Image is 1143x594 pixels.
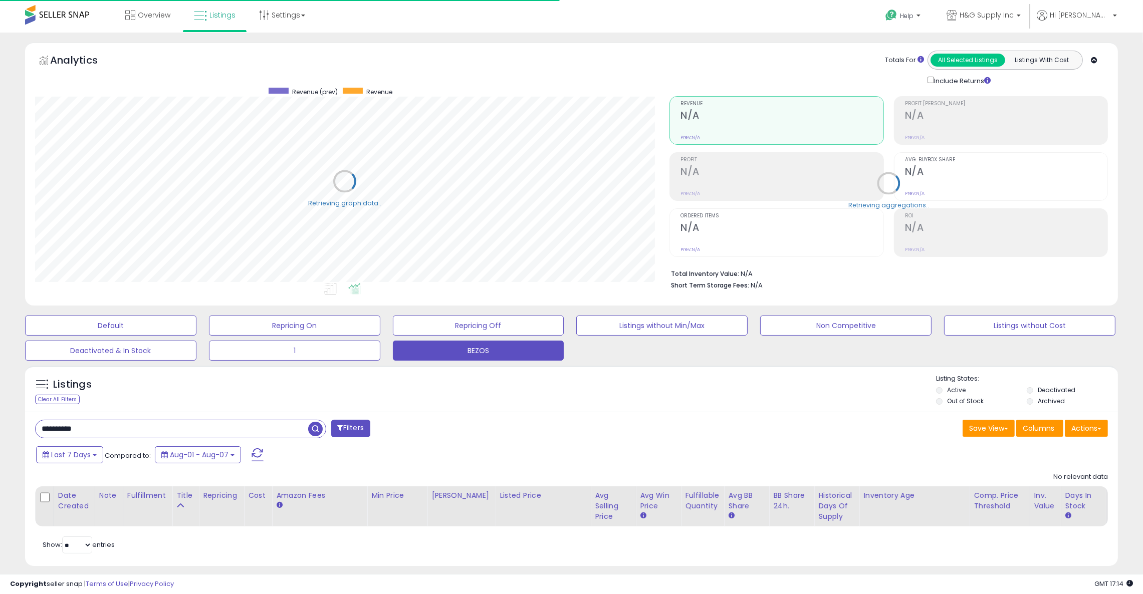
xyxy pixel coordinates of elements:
label: Archived [1038,397,1065,405]
span: Aug-01 - Aug-07 [170,450,228,460]
button: Listings With Cost [1005,54,1079,67]
a: Help [877,2,931,33]
span: Hi [PERSON_NAME] [1050,10,1110,20]
button: Last 7 Days [36,446,103,463]
h5: Listings [53,378,92,392]
div: Min Price [371,490,423,501]
div: Inventory Age [863,490,965,501]
div: Historical Days Of Supply [818,490,855,522]
button: Repricing Off [393,316,564,336]
span: 2025-08-15 17:14 GMT [1094,579,1133,588]
label: Active [947,386,966,394]
div: Avg Selling Price [595,490,631,522]
div: Retrieving graph data.. [308,198,381,207]
span: Help [900,12,913,20]
button: Default [25,316,196,336]
button: All Selected Listings [931,54,1005,67]
p: Listing States: [936,374,1118,384]
button: BEZOS [393,341,564,361]
small: Avg Win Price. [640,511,646,520]
div: Fulfillment [127,490,168,501]
button: Aug-01 - Aug-07 [155,446,241,463]
div: Include Returns [920,75,1003,86]
div: Fulfillable Quantity [685,490,720,511]
a: Privacy Policy [130,579,174,588]
div: Date Created [58,490,91,511]
span: Show: entries [43,540,115,549]
div: Cost [248,490,268,501]
small: Avg BB Share. [728,511,734,520]
span: H&G Supply Inc [960,10,1014,20]
i: Get Help [885,9,897,22]
div: seller snap | | [10,579,174,589]
div: Listed Price [500,490,586,501]
div: Repricing [203,490,240,501]
div: Inv. value [1034,490,1056,511]
small: Days In Stock. [1065,511,1071,520]
button: Save View [963,420,1015,437]
label: Deactivated [1038,386,1075,394]
div: No relevant data [1053,472,1108,482]
button: Repricing On [209,316,380,336]
strong: Copyright [10,579,47,588]
button: Listings without Min/Max [576,316,748,336]
span: Last 7 Days [51,450,91,460]
button: 1 [209,341,380,361]
div: Comp. Price Threshold [974,490,1025,511]
a: Terms of Use [86,579,128,588]
button: Columns [1016,420,1063,437]
button: Listings without Cost [944,316,1115,336]
div: Clear All Filters [35,395,80,404]
div: Avg BB Share [728,490,765,511]
button: Filters [331,420,370,437]
div: BB Share 24h. [773,490,810,511]
small: Amazon Fees. [276,501,282,510]
button: Actions [1065,420,1108,437]
h5: Analytics [50,53,117,70]
div: [PERSON_NAME] [431,490,491,501]
span: Compared to: [105,451,151,460]
div: Amazon Fees [276,490,363,501]
div: Totals For [885,56,924,65]
div: Avg Win Price [640,490,676,511]
div: Retrieving aggregations.. [848,200,929,209]
div: Note [99,490,119,501]
button: Deactivated & In Stock [25,341,196,361]
span: Overview [138,10,170,20]
div: Title [176,490,194,501]
span: Columns [1023,423,1054,433]
label: Out of Stock [947,397,984,405]
button: Non Competitive [760,316,932,336]
span: Listings [209,10,236,20]
a: Hi [PERSON_NAME] [1037,10,1117,33]
div: Days In Stock [1065,490,1102,511]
